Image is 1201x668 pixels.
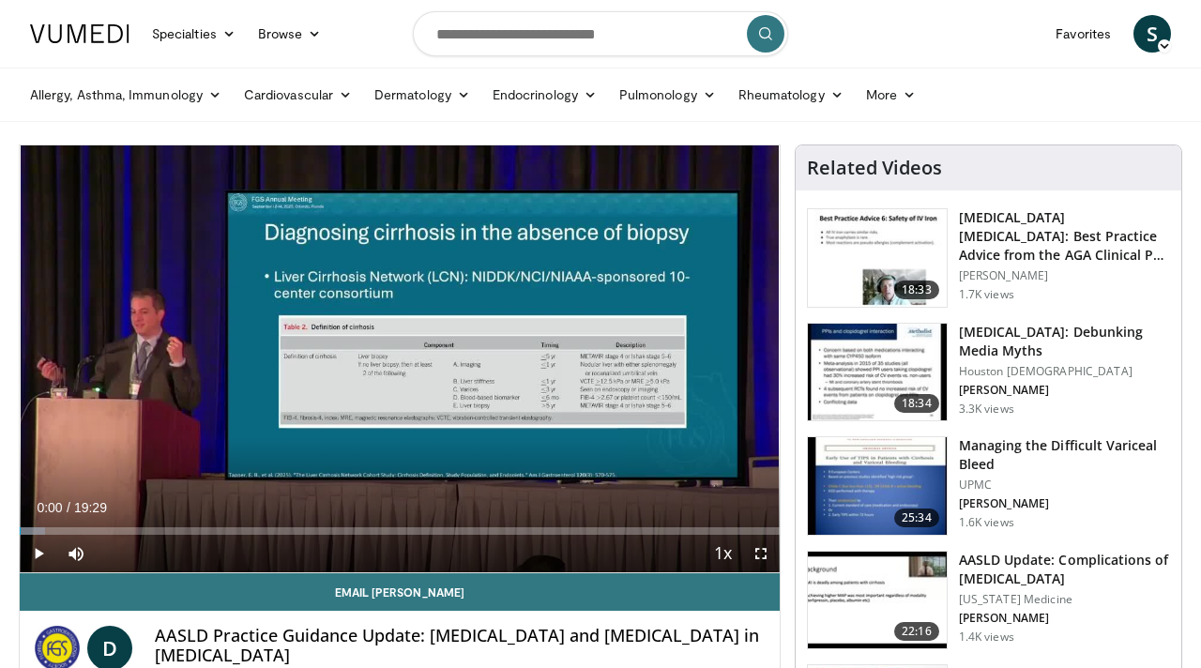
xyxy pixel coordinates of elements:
[67,500,70,515] span: /
[742,535,780,572] button: Fullscreen
[959,478,1170,493] p: UPMC
[807,208,1170,308] a: 18:33 [MEDICAL_DATA] [MEDICAL_DATA]: Best Practice Advice from the AGA Clinical P… [PERSON_NAME] ...
[959,551,1170,588] h3: AASLD Update: Complications of [MEDICAL_DATA]
[894,394,939,413] span: 18:34
[20,573,780,611] a: Email [PERSON_NAME]
[363,76,481,114] a: Dermatology
[959,592,1170,607] p: [US_STATE] Medicine
[57,535,95,572] button: Mute
[959,323,1170,360] h3: [MEDICAL_DATA]: Debunking Media Myths
[807,157,942,179] h4: Related Videos
[959,496,1170,511] p: [PERSON_NAME]
[20,535,57,572] button: Play
[608,76,727,114] a: Pulmonology
[20,527,780,535] div: Progress Bar
[413,11,788,56] input: Search topics, interventions
[959,383,1170,398] p: [PERSON_NAME]
[20,145,780,573] video-js: Video Player
[959,268,1170,283] p: [PERSON_NAME]
[808,324,947,421] img: 4f7dad9e-3940-4d85-ae6d-738c7701fc76.150x105_q85_crop-smart_upscale.jpg
[808,209,947,307] img: d1653e00-2c8d-43f1-b9d7-3bc1bf0d4299.150x105_q85_crop-smart_upscale.jpg
[894,281,939,299] span: 18:33
[1133,15,1171,53] a: S
[141,15,247,53] a: Specialties
[808,552,947,649] img: d5c15d8a-43bc-42ba-ae2e-6d36a820b330.150x105_q85_crop-smart_upscale.jpg
[959,364,1170,379] p: Houston [DEMOGRAPHIC_DATA]
[959,515,1014,530] p: 1.6K views
[705,535,742,572] button: Playback Rate
[19,76,233,114] a: Allergy, Asthma, Immunology
[807,323,1170,422] a: 18:34 [MEDICAL_DATA]: Debunking Media Myths Houston [DEMOGRAPHIC_DATA] [PERSON_NAME] 3.3K views
[807,436,1170,536] a: 25:34 Managing the Difficult Variceal Bleed UPMC [PERSON_NAME] 1.6K views
[233,76,363,114] a: Cardiovascular
[894,622,939,641] span: 22:16
[855,76,927,114] a: More
[959,208,1170,265] h3: [MEDICAL_DATA] [MEDICAL_DATA]: Best Practice Advice from the AGA Clinical P…
[727,76,855,114] a: Rheumatology
[894,509,939,527] span: 25:34
[481,76,608,114] a: Endocrinology
[74,500,107,515] span: 19:29
[30,24,129,43] img: VuMedi Logo
[808,437,947,535] img: 81db858d-dff9-44c6-a30d-b85ee8f1a4a7.150x105_q85_crop-smart_upscale.jpg
[1044,15,1122,53] a: Favorites
[807,551,1170,650] a: 22:16 AASLD Update: Complications of [MEDICAL_DATA] [US_STATE] Medicine [PERSON_NAME] 1.4K views
[959,611,1170,626] p: [PERSON_NAME]
[155,626,765,666] h4: AASLD Practice Guidance Update: [MEDICAL_DATA] and [MEDICAL_DATA] in [MEDICAL_DATA]
[247,15,333,53] a: Browse
[959,436,1170,474] h3: Managing the Difficult Variceal Bleed
[37,500,62,515] span: 0:00
[959,630,1014,645] p: 1.4K views
[959,287,1014,302] p: 1.7K views
[959,402,1014,417] p: 3.3K views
